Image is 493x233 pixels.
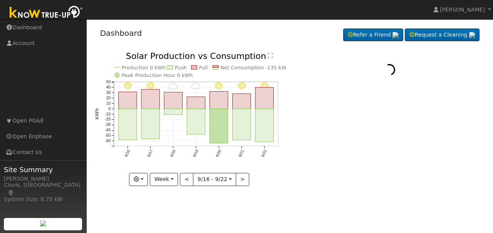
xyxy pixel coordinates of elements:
[343,28,403,42] a: Refer a Friend
[4,175,82,183] div: [PERSON_NAME]
[4,195,82,203] div: System Size: 8.70 kW
[469,32,475,38] img: retrieve
[440,7,485,13] span: [PERSON_NAME]
[40,220,46,226] img: retrieve
[392,32,399,38] img: retrieve
[8,190,15,196] a: Map
[4,181,82,197] div: Clovis, [GEOGRAPHIC_DATA]
[6,4,87,22] img: Know True-Up
[100,28,142,38] a: Dashboard
[4,164,82,175] span: Site Summary
[405,28,480,42] a: Request a Cleaning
